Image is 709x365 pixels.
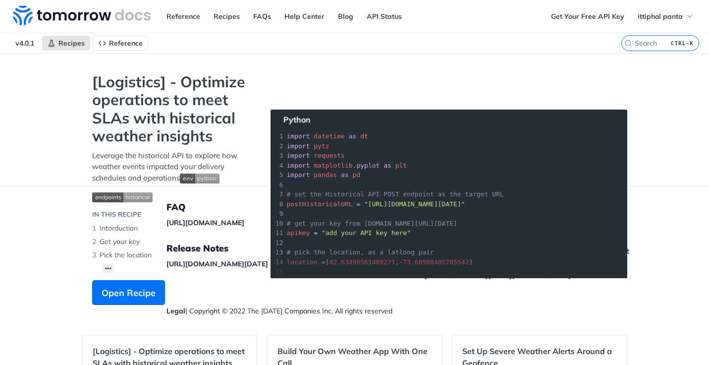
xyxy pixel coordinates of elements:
span: Reference [109,39,143,48]
a: Help Center [279,9,330,24]
strong: [Logistics] - Optimize operations to meet SLAs with historical weather insights [92,73,251,145]
span: Expand image [180,173,219,182]
a: FAQs [248,9,276,24]
button: ••• [102,264,115,273]
img: env [180,174,219,183]
a: Reference [161,9,206,24]
li: Intorduction [92,222,251,235]
a: API Status [361,9,407,24]
img: endpoint [92,192,153,202]
span: v4.0.1 [10,36,40,51]
li: Get your key [92,235,251,248]
li: Pick the location [92,248,251,262]
span: Recipes [58,39,85,48]
button: Open Recipe [92,280,165,305]
span: Expand image [92,191,251,202]
a: Blog [332,9,359,24]
p: Leverage the historical API to explore how weather events impacted your delivery schedules and op... [92,150,251,184]
button: ittiphol panta [632,9,699,24]
a: Get Your Free API Key [545,9,630,24]
span: Open Recipe [102,286,156,300]
div: IN THIS RECIPE [92,210,141,220]
a: Reference [93,36,148,51]
a: Recipes [208,9,245,24]
img: Tomorrow.io Weather API Docs [13,5,151,25]
svg: Search [624,39,632,47]
a: Recipes [42,36,90,51]
kbd: CTRL-K [668,38,696,48]
span: ittiphol panta [638,12,683,21]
